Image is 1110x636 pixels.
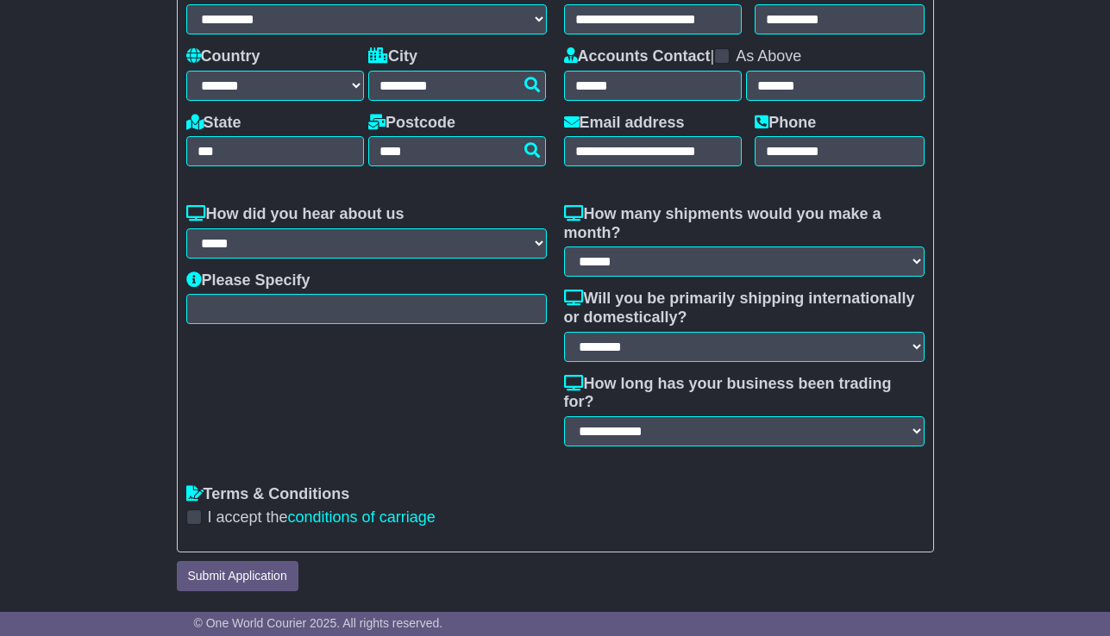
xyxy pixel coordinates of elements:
label: Postcode [368,114,455,133]
label: Please Specify [186,271,310,290]
label: Will you be primarily shipping internationally or domestically? [564,290,925,327]
label: How long has your business been trading for? [564,375,925,412]
label: Terms & Conditions [186,485,350,504]
label: Phone [755,114,816,133]
label: Country [186,47,260,66]
label: State [186,114,241,133]
span: © One World Courier 2025. All rights reserved. [194,616,443,630]
label: Email address [564,114,685,133]
label: I accept the [208,508,436,527]
label: City [368,47,417,66]
label: Accounts Contact [564,47,711,66]
label: How many shipments would you make a month? [564,205,925,242]
a: conditions of carriage [288,508,436,526]
label: As Above [736,47,801,66]
button: Submit Application [177,561,298,591]
label: How did you hear about us [186,205,404,224]
div: | [564,47,925,71]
